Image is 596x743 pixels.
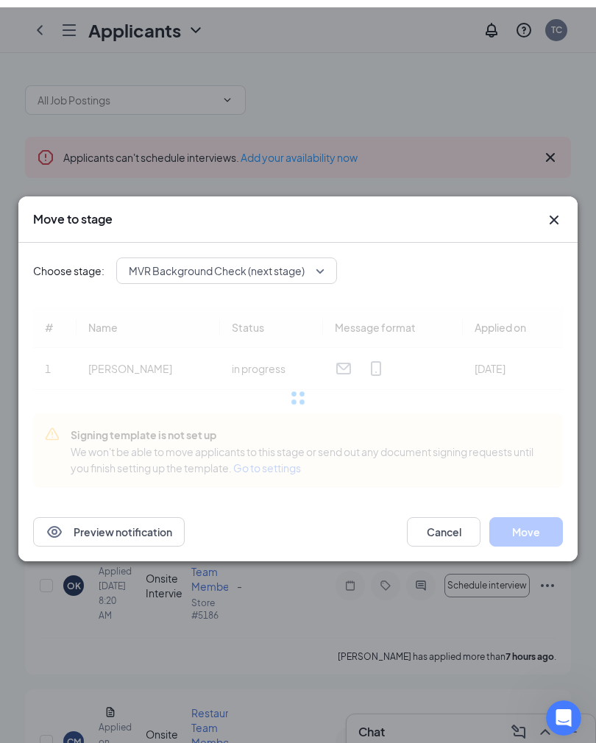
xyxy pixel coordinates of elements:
[545,204,563,221] svg: Cross
[545,204,563,221] button: Close
[46,516,63,533] svg: Eye
[33,300,563,480] div: Loading offer data.
[407,510,480,539] button: Cancel
[489,510,563,539] button: Move
[33,204,113,220] h3: Move to stage
[546,693,581,728] iframe: Intercom live chat
[129,252,305,274] span: MVR Background Check (next stage)
[33,510,185,539] button: EyePreview notification
[33,255,104,271] span: Choose stage:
